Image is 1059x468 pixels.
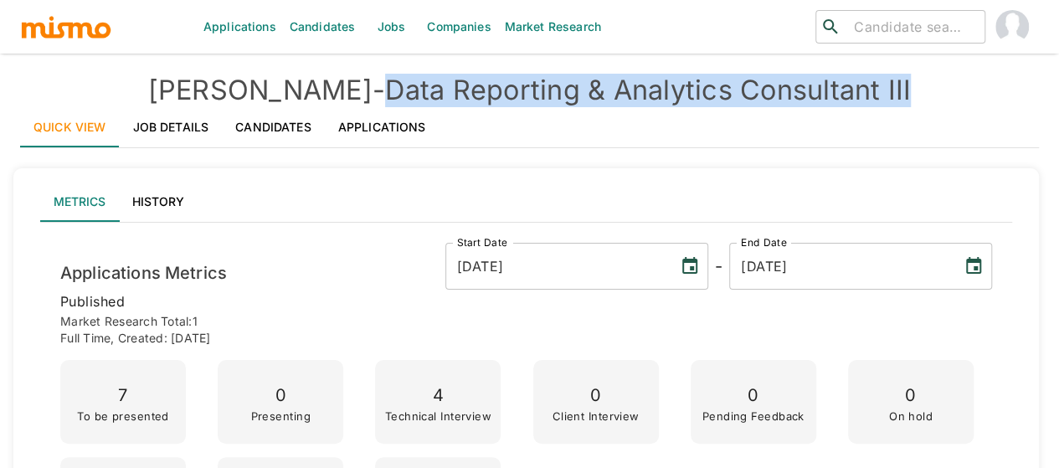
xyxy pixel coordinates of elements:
[729,243,950,290] input: MM/DD/YYYY
[60,313,992,330] p: Market Research Total: 1
[445,243,666,290] input: MM/DD/YYYY
[702,381,805,410] p: 0
[325,107,440,147] a: Applications
[889,381,933,410] p: 0
[40,182,1012,222] div: lab API tabs example
[385,410,491,422] p: Technical Interview
[889,410,933,422] p: On hold
[120,107,223,147] a: Job Details
[552,410,639,422] p: Client Interview
[995,10,1029,44] img: Maia Reyes
[20,107,120,147] a: Quick View
[77,381,169,410] p: 7
[457,235,507,249] label: Start Date
[847,15,978,39] input: Candidate search
[673,249,707,283] button: Choose date, selected date is Jul 2, 2025
[20,74,1039,107] h4: [PERSON_NAME] - Data Reporting & Analytics Consultant III
[77,410,169,422] p: To be presented
[60,260,227,286] h6: Applications Metrics
[957,249,990,283] button: Choose date, selected date is Sep 3, 2025
[552,381,639,410] p: 0
[20,14,112,39] img: logo
[385,381,491,410] p: 4
[222,107,325,147] a: Candidates
[702,410,805,422] p: Pending Feedback
[250,410,310,422] p: Presenting
[741,235,786,249] label: End Date
[60,290,992,313] p: published
[250,381,310,410] p: 0
[715,253,722,280] h6: -
[40,182,119,222] button: Metrics
[119,182,198,222] button: History
[60,330,992,347] p: Full time , Created: [DATE]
